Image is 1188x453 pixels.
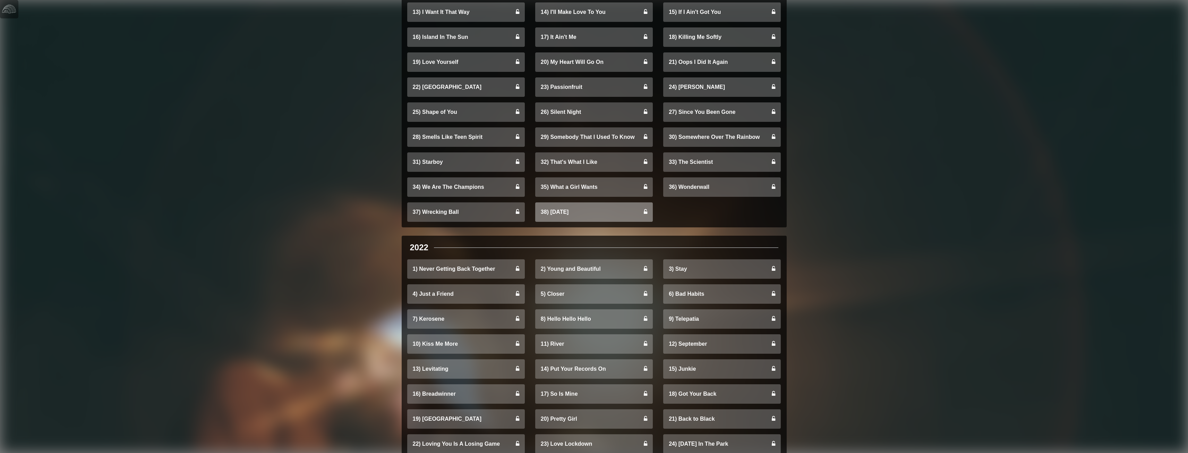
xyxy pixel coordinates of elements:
[663,359,781,379] a: 15) Junkie
[535,152,653,172] a: 32) That's What I Like
[407,202,525,222] a: 37) Wrecking Ball
[535,409,653,429] a: 20) Pretty Girl
[663,102,781,122] a: 27) Since You Been Gone
[407,127,525,147] a: 28) Smells Like Teen Spirit
[535,384,653,404] a: 17) So Is Mine
[663,2,781,22] a: 15) If I Ain't Got You
[407,52,525,72] a: 19) Love Yourself
[407,259,525,279] a: 1) Never Getting Back Together
[410,241,428,254] div: 2022
[663,77,781,97] a: 24) [PERSON_NAME]
[663,52,781,72] a: 21) Oops I Did It Again
[535,127,653,147] a: 29) Somebody That I Used To Know
[663,409,781,429] a: 21) Back to Black
[535,284,653,304] a: 5) Closer
[535,259,653,279] a: 2) Young and Beautiful
[535,177,653,197] a: 35) What a Girl Wants
[407,384,525,404] a: 16) Breadwinner
[535,27,653,47] a: 17) It Ain't Me
[663,177,781,197] a: 36) Wonderwall
[663,27,781,47] a: 18) Killing Me Softly
[663,127,781,147] a: 30) Somewhere Over The Rainbow
[535,77,653,97] a: 23) Passionfruit
[407,334,525,354] a: 10) Kiss Me More
[663,334,781,354] a: 12) September
[407,102,525,122] a: 25) Shape of You
[407,77,525,97] a: 22) [GEOGRAPHIC_DATA]
[663,152,781,172] a: 33) The Scientist
[407,152,525,172] a: 31) Starboy
[663,309,781,329] a: 9) Telepatia
[535,334,653,354] a: 11) River
[407,359,525,379] a: 13) Levitating
[407,2,525,22] a: 13) I Want It That Way
[407,177,525,197] a: 34) We Are The Champions
[663,284,781,304] a: 6) Bad Habits
[663,384,781,404] a: 18) Got Your Back
[535,309,653,329] a: 8) Hello Hello Hello
[407,27,525,47] a: 16) Island In The Sun
[407,309,525,329] a: 7) Kerosene
[407,409,525,429] a: 19) [GEOGRAPHIC_DATA]
[535,359,653,379] a: 14) Put Your Records On
[663,259,781,279] a: 3) Stay
[2,2,16,16] img: logo-white-4c48a5e4bebecaebe01ca5a9d34031cfd3d4ef9ae749242e8c4bf12ef99f53e8.png
[407,284,525,304] a: 4) Just a Friend
[535,2,653,22] a: 14) I'll Make Love To You
[535,52,653,72] a: 20) My Heart Will Go On
[535,202,653,222] a: 38) [DATE]
[535,102,653,122] a: 26) Silent Night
